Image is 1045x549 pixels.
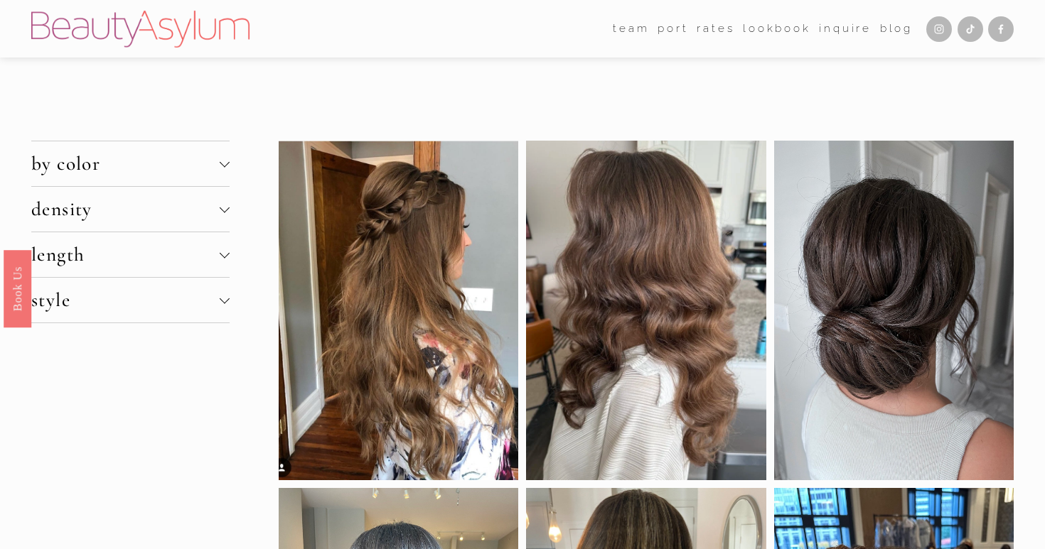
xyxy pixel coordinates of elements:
a: port [658,18,688,39]
a: Inquire [819,18,872,39]
button: by color [31,141,230,186]
span: density [31,197,220,221]
a: Book Us [4,249,31,327]
a: folder dropdown [613,18,649,39]
a: Blog [880,18,913,39]
a: TikTok [958,16,983,42]
span: length [31,243,220,266]
span: by color [31,152,220,175]
span: style [31,288,220,312]
a: Instagram [926,16,952,42]
button: style [31,278,230,322]
span: team [613,19,649,38]
a: Rates [697,18,734,39]
button: length [31,232,230,277]
img: Beauty Asylum | Bridal Hair &amp; Makeup Charlotte &amp; Atlanta [31,11,250,48]
a: Facebook [988,16,1014,42]
a: Lookbook [743,18,810,39]
button: density [31,187,230,232]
